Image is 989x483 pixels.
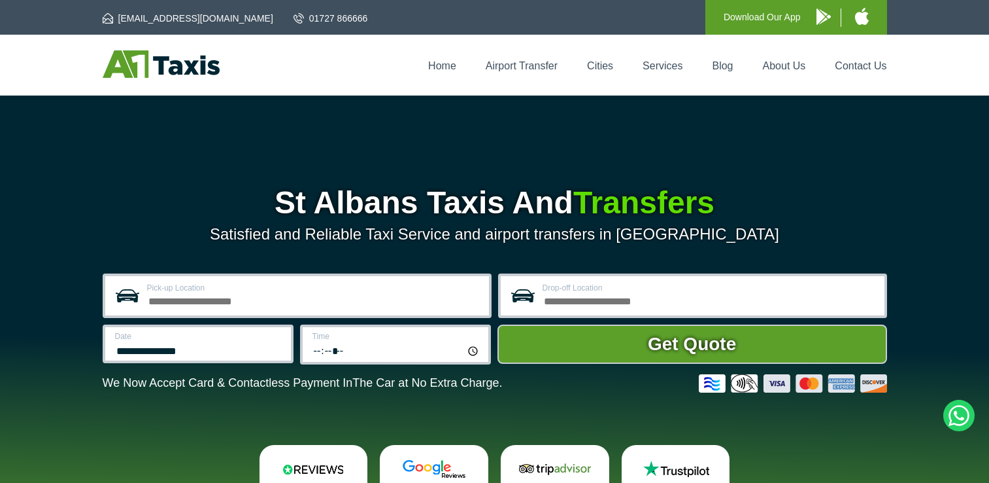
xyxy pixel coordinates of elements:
[643,60,682,71] a: Services
[637,459,715,479] img: Trustpilot
[274,459,352,479] img: Reviews.io
[147,284,481,292] label: Pick-up Location
[573,185,714,220] span: Transfers
[312,332,480,340] label: Time
[103,187,887,219] h1: St Albans Taxis And
[763,60,806,71] a: About Us
[486,60,558,71] a: Airport Transfer
[115,332,283,340] label: Date
[103,376,503,390] p: We Now Accept Card & Contactless Payment In
[835,60,886,71] a: Contact Us
[516,459,594,479] img: Tripadvisor
[497,325,887,364] button: Get Quote
[103,50,220,78] img: A1 Taxis St Albans LTD
[103,225,887,243] p: Satisfied and Reliable Taxi Service and airport transfers in [GEOGRAPHIC_DATA]
[587,60,613,71] a: Cities
[855,8,869,25] img: A1 Taxis iPhone App
[428,60,456,71] a: Home
[543,284,877,292] label: Drop-off Location
[293,12,368,25] a: 01727 866666
[816,9,831,25] img: A1 Taxis Android App
[699,374,887,393] img: Credit And Debit Cards
[103,12,273,25] a: [EMAIL_ADDRESS][DOMAIN_NAME]
[352,376,502,389] span: The Car at No Extra Charge.
[724,9,801,26] p: Download Our App
[395,459,473,479] img: Google
[712,60,733,71] a: Blog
